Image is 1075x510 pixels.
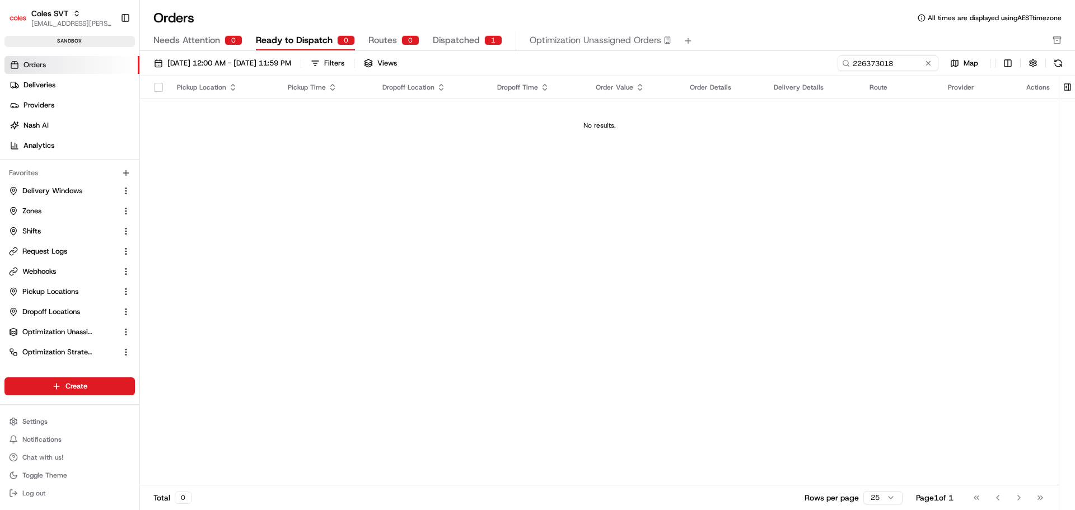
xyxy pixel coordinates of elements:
[964,58,978,68] span: Map
[4,303,135,321] button: Dropoff Locations
[596,83,672,92] div: Order Value
[22,186,82,196] span: Delivery Windows
[38,107,184,118] div: Start new chat
[22,287,78,297] span: Pickup Locations
[4,343,135,361] button: Optimization Strategy
[9,266,117,277] a: Webhooks
[377,58,397,68] span: Views
[22,417,48,426] span: Settings
[9,246,117,256] a: Request Logs
[382,83,479,92] div: Dropoff Location
[838,55,938,71] input: Type to search
[9,347,117,357] a: Optimization Strategy
[1026,83,1050,92] div: Actions
[530,34,661,47] span: Optimization Unassigned Orders
[22,162,86,174] span: Knowledge Base
[22,266,56,277] span: Webhooks
[4,377,135,395] button: Create
[225,35,242,45] div: 0
[11,107,31,127] img: 1736555255976-a54dd68f-1ca7-489b-9aae-adbdc363a1c4
[9,327,117,337] a: Optimization Unassigned Orders
[337,35,355,45] div: 0
[177,83,270,92] div: Pickup Location
[24,100,54,110] span: Providers
[190,110,204,124] button: Start new chat
[22,453,63,462] span: Chat with us!
[4,467,135,483] button: Toggle Theme
[4,242,135,260] button: Request Logs
[4,182,135,200] button: Delivery Windows
[4,164,135,182] div: Favorites
[4,263,135,280] button: Webhooks
[11,163,20,172] div: 📗
[433,34,480,47] span: Dispatched
[31,8,68,19] span: Coles SVT
[9,9,27,27] img: Coles SVT
[4,202,135,220] button: Zones
[9,307,117,317] a: Dropoff Locations
[4,96,139,114] a: Providers
[22,226,41,236] span: Shifts
[167,58,291,68] span: [DATE] 12:00 AM - [DATE] 11:59 PM
[4,432,135,447] button: Notifications
[66,381,87,391] span: Create
[22,206,41,216] span: Zones
[22,347,93,357] span: Optimization Strategy
[4,450,135,465] button: Chat with us!
[9,186,117,196] a: Delivery Windows
[95,163,104,172] div: 💻
[153,492,191,504] div: Total
[22,471,67,480] span: Toggle Theme
[1050,55,1066,71] button: Refresh
[7,158,90,178] a: 📗Knowledge Base
[401,35,419,45] div: 0
[4,323,135,341] button: Optimization Unassigned Orders
[4,4,116,31] button: Coles SVTColes SVT[EMAIL_ADDRESS][PERSON_NAME][PERSON_NAME][DOMAIN_NAME]
[288,83,364,92] div: Pickup Time
[22,489,45,498] span: Log out
[22,307,80,317] span: Dropoff Locations
[9,287,117,297] a: Pickup Locations
[11,11,34,34] img: Nash
[22,435,62,444] span: Notifications
[4,414,135,429] button: Settings
[144,121,1054,130] div: No results.
[324,58,344,68] div: Filters
[22,327,93,337] span: Optimization Unassigned Orders
[31,19,111,28] button: [EMAIL_ADDRESS][PERSON_NAME][PERSON_NAME][DOMAIN_NAME]
[29,72,185,84] input: Clear
[153,34,220,47] span: Needs Attention
[24,60,46,70] span: Orders
[149,55,296,71] button: [DATE] 12:00 AM - [DATE] 11:59 PM
[368,34,397,47] span: Routes
[690,83,756,92] div: Order Details
[24,141,54,151] span: Analytics
[4,137,139,155] a: Analytics
[256,34,333,47] span: Ready to Dispatch
[916,492,954,503] div: Page 1 of 1
[24,120,49,130] span: Nash AI
[79,189,135,198] a: Powered byPylon
[22,246,67,256] span: Request Logs
[774,83,852,92] div: Delivery Details
[4,222,135,240] button: Shifts
[175,492,191,504] div: 0
[4,485,135,501] button: Log out
[4,56,139,74] a: Orders
[928,13,1062,22] span: All times are displayed using AEST timezone
[805,492,859,503] p: Rows per page
[153,9,194,27] h1: Orders
[948,83,1008,92] div: Provider
[4,116,139,134] a: Nash AI
[111,190,135,198] span: Pylon
[90,158,184,178] a: 💻API Documentation
[943,57,985,70] button: Map
[9,226,117,236] a: Shifts
[4,76,139,94] a: Deliveries
[484,35,502,45] div: 1
[870,83,930,92] div: Route
[497,83,578,92] div: Dropoff Time
[9,206,117,216] a: Zones
[4,36,135,47] div: sandbox
[106,162,180,174] span: API Documentation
